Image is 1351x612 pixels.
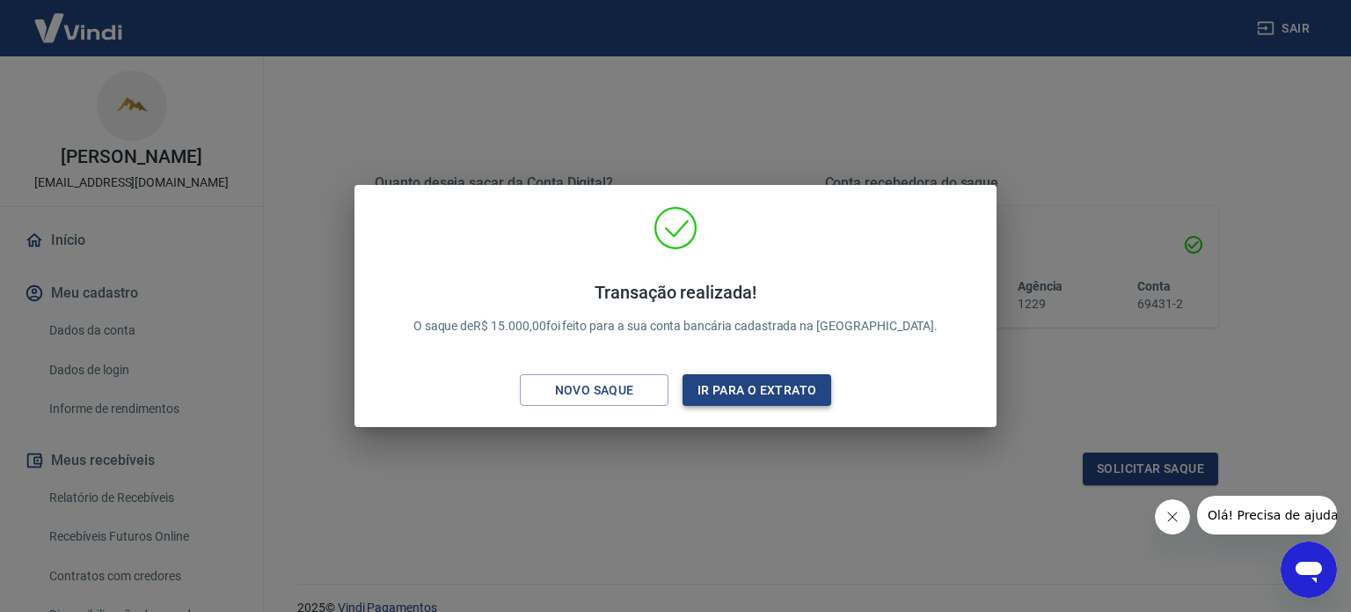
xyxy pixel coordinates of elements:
button: Ir para o extrato [683,374,831,407]
p: O saque de R$ 15.000,00 foi feito para a sua conta bancária cadastrada na [GEOGRAPHIC_DATA]. [413,282,938,335]
span: Olá! Precisa de ajuda? [11,12,148,26]
iframe: Botão para abrir a janela de mensagens [1281,542,1337,598]
button: Novo saque [520,374,668,407]
h4: Transação realizada! [413,282,938,303]
iframe: Mensagem da empresa [1197,496,1337,535]
iframe: Fechar mensagem [1155,499,1190,535]
div: Novo saque [534,380,655,402]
